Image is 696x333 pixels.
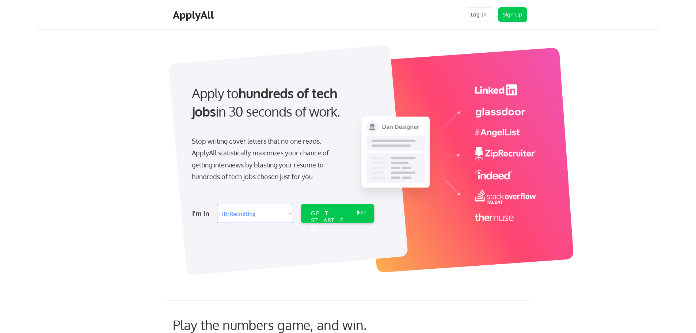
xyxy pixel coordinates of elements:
[173,317,399,333] div: Play the numbers game, and win.
[192,135,342,183] div: Stop writing cover letters that no one reads. ApplyAll statistically maximizes your chance of get...
[192,85,341,120] strong: hundreds of tech jobs
[498,7,527,22] button: Sign Up
[173,9,216,21] div: ApplyAll
[192,208,213,219] div: I'm in
[192,84,371,121] div: Apply to in 30 seconds of work.
[464,7,493,22] button: Log In
[311,210,350,231] div: GET STARTED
